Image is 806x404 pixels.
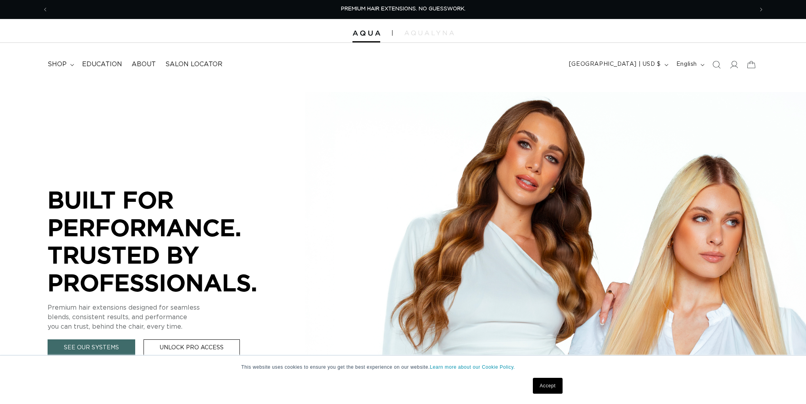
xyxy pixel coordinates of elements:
span: English [676,60,697,69]
summary: shop [43,56,77,73]
img: aqualyna.com [404,31,454,35]
a: Education [77,56,127,73]
span: Salon Locator [165,60,222,69]
span: Education [82,60,122,69]
p: This website uses cookies to ensure you get the best experience on our website. [241,364,565,371]
p: Premium hair extensions designed for seamless blends, consistent results, and performance you can... [48,303,285,331]
a: Unlock Pro Access [144,339,240,356]
a: Learn more about our Cookie Policy. [430,364,515,370]
span: [GEOGRAPHIC_DATA] | USD $ [569,60,661,69]
p: BUILT FOR PERFORMANCE. TRUSTED BY PROFESSIONALS. [48,186,285,296]
button: Previous announcement [36,2,54,17]
summary: Search [708,56,725,73]
a: See Our Systems [48,339,135,356]
a: Accept [533,378,562,394]
a: About [127,56,161,73]
span: shop [48,60,67,69]
span: About [132,60,156,69]
a: Salon Locator [161,56,227,73]
button: Next announcement [752,2,770,17]
button: English [672,57,708,72]
span: PREMIUM HAIR EXTENSIONS. NO GUESSWORK. [341,6,465,11]
img: Aqua Hair Extensions [352,31,380,36]
button: [GEOGRAPHIC_DATA] | USD $ [564,57,672,72]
